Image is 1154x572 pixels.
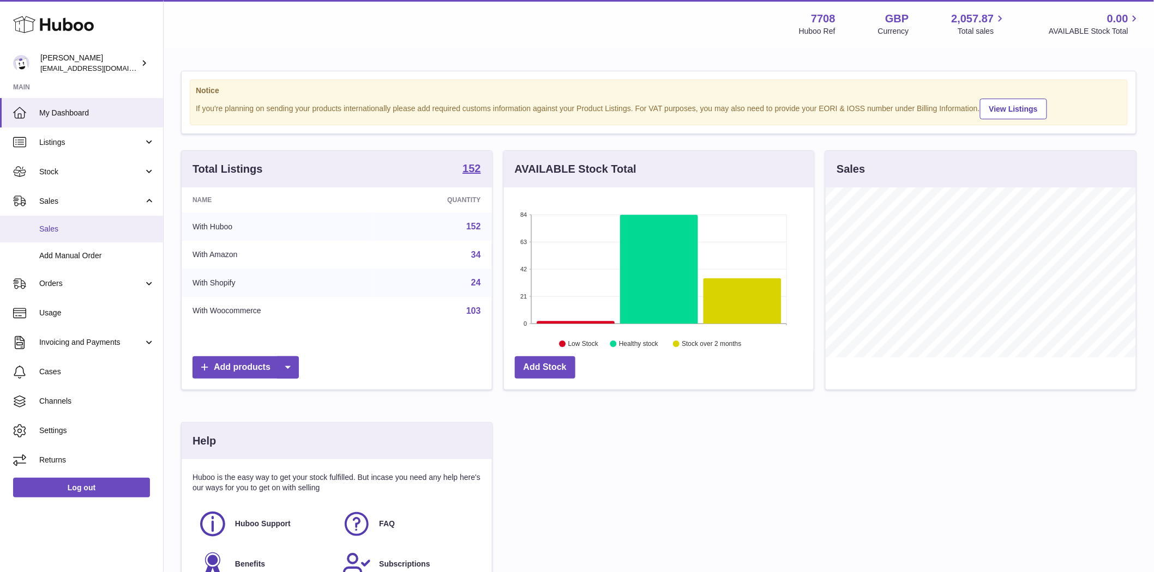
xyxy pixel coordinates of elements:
[193,356,299,379] a: Add products
[182,187,374,212] th: Name
[1049,26,1141,36] span: AVAILABLE Stock Total
[952,11,1007,36] a: 2,057.87 Total sales
[196,86,1122,96] strong: Notice
[39,396,155,406] span: Channels
[39,167,143,177] span: Stock
[182,297,374,325] td: With Woocommerce
[13,55,29,71] img: internalAdmin-7708@internal.huboo.com
[515,162,636,177] h3: AVAILABLE Stock Total
[39,137,143,148] span: Listings
[182,269,374,297] td: With Shopify
[462,163,480,176] a: 152
[40,53,139,74] div: [PERSON_NAME]
[379,559,430,569] span: Subscriptions
[40,64,160,72] span: [EMAIL_ADDRESS][DOMAIN_NAME]
[1107,11,1128,26] span: 0.00
[39,425,155,436] span: Settings
[39,278,143,289] span: Orders
[799,26,836,36] div: Huboo Ref
[235,559,265,569] span: Benefits
[193,472,481,493] p: Huboo is the easy way to get your stock fulfilled. But incase you need any help here's our ways f...
[39,337,143,348] span: Invoicing and Payments
[462,163,480,174] strong: 152
[520,211,527,218] text: 84
[520,239,527,245] text: 63
[958,26,1006,36] span: Total sales
[619,340,659,348] text: Healthy stock
[520,266,527,272] text: 42
[980,99,1047,119] a: View Listings
[471,278,481,287] a: 24
[1049,11,1141,36] a: 0.00 AVAILABLE Stock Total
[13,478,150,497] a: Log out
[193,162,263,177] h3: Total Listings
[374,187,492,212] th: Quantity
[524,320,527,327] text: 0
[182,212,374,241] td: With Huboo
[568,340,599,348] text: Low Stock
[39,196,143,206] span: Sales
[466,222,481,231] a: 152
[39,367,155,377] span: Cases
[811,11,836,26] strong: 7708
[39,308,155,318] span: Usage
[342,509,475,539] a: FAQ
[520,293,527,300] text: 21
[182,241,374,269] td: With Amazon
[39,455,155,465] span: Returns
[878,26,909,36] div: Currency
[235,519,291,529] span: Huboo Support
[837,162,865,177] h3: Sales
[515,356,575,379] a: Add Stock
[952,11,994,26] span: 2,057.87
[39,224,155,234] span: Sales
[379,519,395,529] span: FAQ
[198,509,331,539] a: Huboo Support
[196,97,1122,119] div: If you're planning on sending your products internationally please add required customs informati...
[471,250,481,259] a: 34
[466,306,481,315] a: 103
[885,11,909,26] strong: GBP
[39,108,155,118] span: My Dashboard
[193,434,216,448] h3: Help
[39,251,155,261] span: Add Manual Order
[682,340,741,348] text: Stock over 2 months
